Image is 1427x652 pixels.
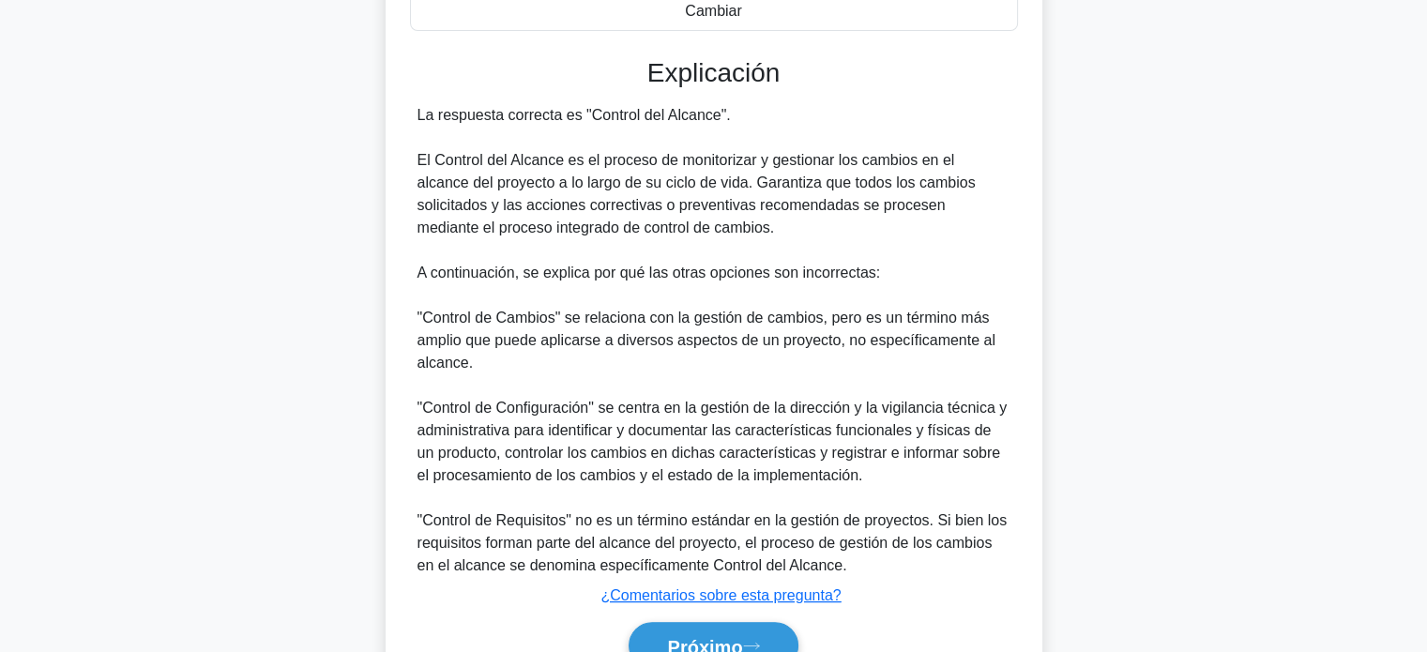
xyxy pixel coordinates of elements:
font: "Control de Requisitos" no es un término estándar en la gestión de proyectos. Si bien los requisi... [417,512,1008,573]
font: "Control de Configuración" se centra en la gestión de la dirección y la vigilancia técnica y admi... [417,400,1008,483]
font: El Control del Alcance es el proceso de monitorizar y gestionar los cambios en el alcance del pro... [417,152,976,235]
font: "Control de Cambios" se relaciona con la gestión de cambios, pero es un término más amplio que pu... [417,310,995,371]
a: ¿Comentarios sobre esta pregunta? [600,587,841,603]
font: Cambiar [685,3,741,19]
font: Explicación [647,58,781,87]
font: A continuación, se explica por qué las otras opciones son incorrectas: [417,265,881,281]
font: La respuesta correcta es "Control del Alcance". [417,107,731,123]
